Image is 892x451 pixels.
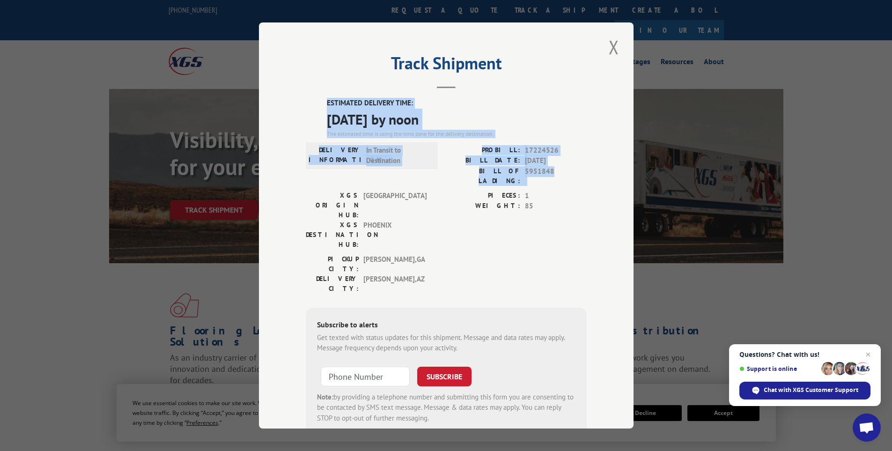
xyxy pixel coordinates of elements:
[606,34,622,60] button: Close modal
[317,392,575,424] div: by providing a telephone number and submitting this form you are consenting to be contacted by SM...
[363,274,427,294] span: [PERSON_NAME] , AZ
[306,254,359,274] label: PICKUP CITY:
[317,333,575,354] div: Get texted with status updates for this shipment. Message and data rates may apply. Message frequ...
[446,191,520,201] label: PIECES:
[739,382,870,399] span: Chat with XGS Customer Support
[327,98,587,109] label: ESTIMATED DELIVERY TIME:
[306,57,587,74] h2: Track Shipment
[525,191,587,201] span: 1
[363,254,427,274] span: [PERSON_NAME] , GA
[363,191,427,220] span: [GEOGRAPHIC_DATA]
[446,201,520,212] label: WEIGHT:
[525,155,587,166] span: [DATE]
[309,145,361,166] label: DELIVERY INFORMATION:
[764,386,858,394] span: Chat with XGS Customer Support
[525,166,587,186] span: 5951848
[417,367,472,386] button: SUBSCRIBE
[306,191,359,220] label: XGS ORIGIN HUB:
[525,145,587,156] span: 17224526
[306,220,359,250] label: XGS DESTINATION HUB:
[321,367,410,386] input: Phone Number
[446,166,520,186] label: BILL OF LADING:
[446,155,520,166] label: BILL DATE:
[739,365,818,372] span: Support is online
[306,274,359,294] label: DELIVERY CITY:
[317,392,333,401] strong: Note:
[317,319,575,333] div: Subscribe to alerts
[327,130,587,138] div: The estimated time is using the time zone for the delivery destination.
[446,145,520,156] label: PROBILL:
[739,351,870,358] span: Questions? Chat with us!
[853,414,881,442] a: Open chat
[327,109,587,130] span: [DATE] by noon
[363,220,427,250] span: PHOENIX
[366,145,429,166] span: In Transit to Destination
[525,201,587,212] span: 85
